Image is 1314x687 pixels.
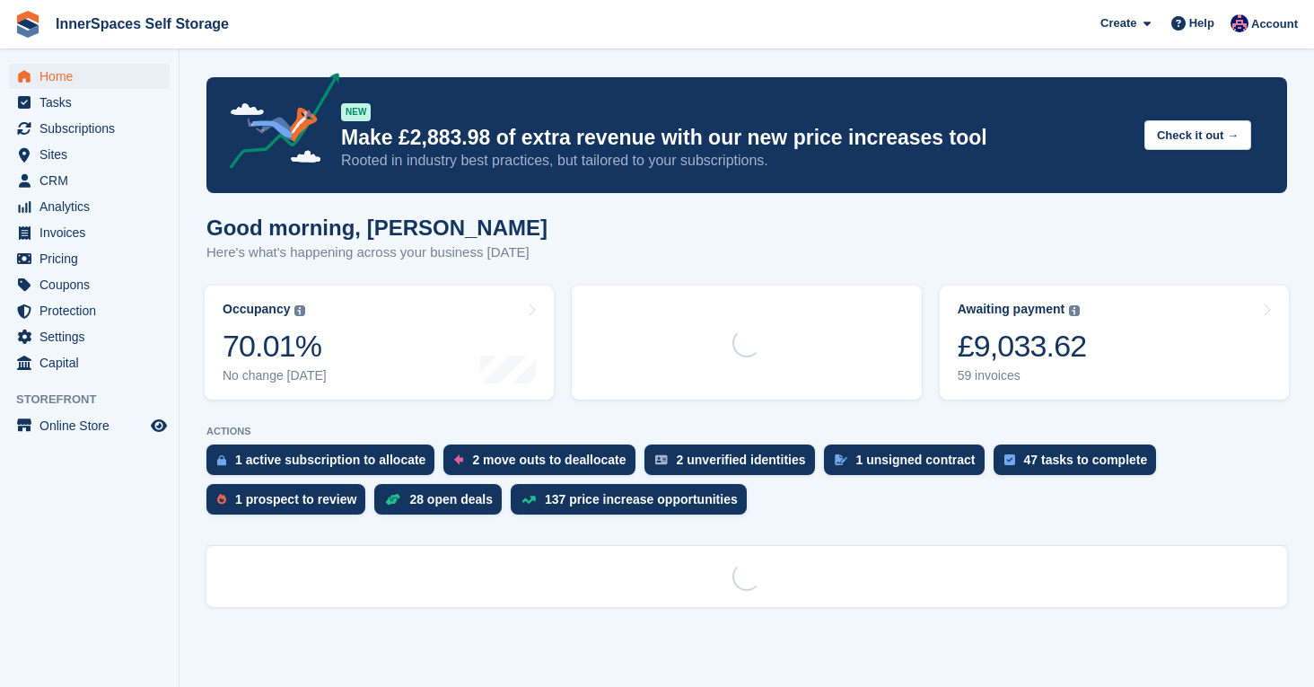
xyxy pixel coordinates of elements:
[655,454,668,465] img: verify_identity-adf6edd0f0f0b5bbfe63781bf79b02c33cf7c696d77639b501bdc392416b5a36.svg
[511,484,756,524] a: 137 price increase opportunities
[39,246,147,271] span: Pricing
[958,328,1087,365] div: £9,033.62
[644,445,824,484] a: 2 unverified identities
[9,272,170,297] a: menu
[9,168,170,193] a: menu
[856,453,976,467] div: 1 unsigned contract
[294,305,305,316] img: icon-info-grey-7440780725fd019a000dd9b08b2336e03edf1995a4989e88bcd33f0948082b44.svg
[9,413,170,438] a: menu
[545,492,738,506] div: 137 price increase opportunities
[39,116,147,141] span: Subscriptions
[454,454,463,465] img: move_outs_to_deallocate_icon-f764333ba52eb49d3ac5e1228854f67142a1ed5810a6f6cc68b1a99e826820c5.svg
[39,272,147,297] span: Coupons
[215,73,340,175] img: price-adjustments-announcement-icon-8257ccfd72463d97f412b2fc003d46551f7dbcb40ab6d574587a9cd5c0d94...
[206,426,1287,437] p: ACTIONS
[9,350,170,375] a: menu
[9,142,170,167] a: menu
[39,168,147,193] span: CRM
[217,454,226,466] img: active_subscription_to_allocate_icon-d502201f5373d7db506a760aba3b589e785aa758c864c3986d89f69b8ff3...
[39,298,147,323] span: Protection
[1144,120,1251,150] button: Check it out →
[9,116,170,141] a: menu
[206,484,374,524] a: 1 prospect to review
[217,494,226,505] img: prospect-51fa495bee0391a8d652442698ab0144808aea92771e9ea1ae160a38d050c398.svg
[39,220,147,245] span: Invoices
[1100,14,1136,32] span: Create
[940,286,1289,400] a: Awaiting payment £9,033.62 59 invoices
[341,125,1130,151] p: Make £2,883.98 of extra revenue with our new price increases tool
[235,453,425,467] div: 1 active subscription to allocate
[374,484,511,524] a: 28 open deals
[385,493,400,506] img: deal-1b604bf984904fb50ccaf53a9ad4b4a5d6e5aea283cecdc64d6e3604feb123c2.svg
[958,302,1065,317] div: Awaiting payment
[9,324,170,349] a: menu
[223,302,290,317] div: Occupancy
[223,328,327,365] div: 70.01%
[205,286,554,400] a: Occupancy 70.01% No change [DATE]
[472,453,626,467] div: 2 move outs to deallocate
[443,445,644,484] a: 2 move outs to deallocate
[1231,14,1248,32] img: Dominic Hampson
[824,445,994,484] a: 1 unsigned contract
[223,368,327,383] div: No change [DATE]
[958,368,1087,383] div: 59 invoices
[677,453,806,467] div: 2 unverified identities
[9,90,170,115] a: menu
[39,194,147,219] span: Analytics
[39,324,147,349] span: Settings
[409,492,493,506] div: 28 open deals
[16,391,179,409] span: Storefront
[39,350,147,375] span: Capital
[235,492,356,506] div: 1 prospect to review
[206,242,547,263] p: Here's what's happening across your business [DATE]
[9,194,170,219] a: menu
[9,64,170,89] a: menu
[1069,305,1080,316] img: icon-info-grey-7440780725fd019a000dd9b08b2336e03edf1995a4989e88bcd33f0948082b44.svg
[994,445,1166,484] a: 47 tasks to complete
[206,216,547,240] h1: Good morning, [PERSON_NAME]
[9,220,170,245] a: menu
[1004,454,1015,465] img: task-75834270c22a3079a89374b754ae025e5fb1db73e45f91037f5363f120a921f8.svg
[1251,15,1298,33] span: Account
[9,246,170,271] a: menu
[1024,453,1148,467] div: 47 tasks to complete
[39,64,147,89] span: Home
[1189,14,1214,32] span: Help
[48,9,236,39] a: InnerSpaces Self Storage
[9,298,170,323] a: menu
[521,496,536,504] img: price_increase_opportunities-93ffe204e8149a01c8c9dc8f82e8f89637d9d84a8eef4429ea346261dce0b2c0.svg
[341,151,1130,171] p: Rooted in industry best practices, but tailored to your subscriptions.
[206,445,443,484] a: 1 active subscription to allocate
[39,142,147,167] span: Sites
[148,415,170,436] a: Preview store
[39,90,147,115] span: Tasks
[14,11,41,38] img: stora-icon-8386f47178a22dfd0bd8f6a31ec36ba5ce8667c1dd55bd0f319d3a0aa187defe.svg
[835,454,847,465] img: contract_signature_icon-13c848040528278c33f63329250d36e43548de30e8caae1d1a13099fd9432cc5.svg
[39,413,147,438] span: Online Store
[341,103,371,121] div: NEW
